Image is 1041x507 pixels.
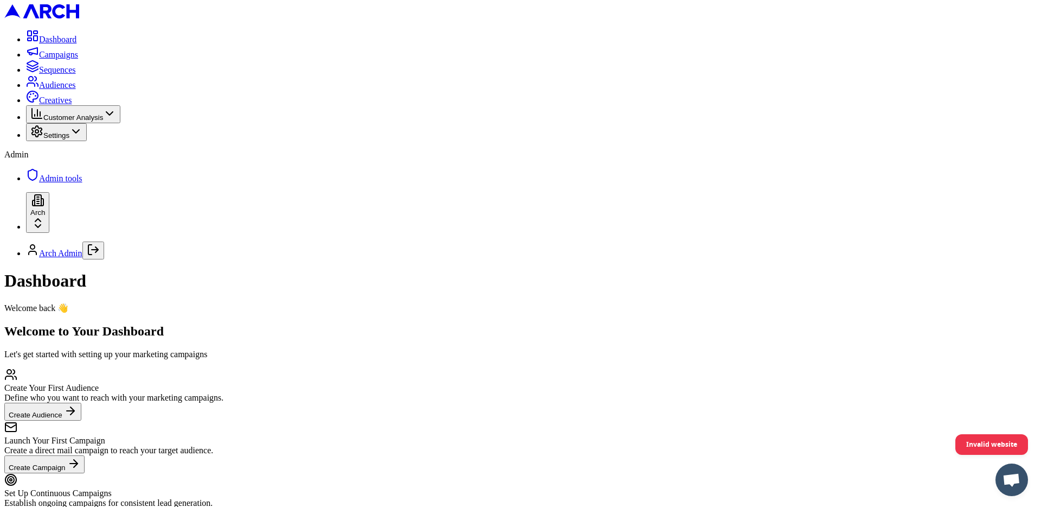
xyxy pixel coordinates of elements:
[39,65,76,74] span: Sequences
[4,436,1037,446] div: Launch Your First Campaign
[43,131,69,140] span: Settings
[4,383,1037,393] div: Create Your First Audience
[39,96,72,105] span: Creatives
[30,208,45,217] span: Arch
[39,35,76,44] span: Dashboard
[26,105,120,123] button: Customer Analysis
[82,242,104,259] button: Log out
[4,324,1037,339] h2: Welcome to Your Dashboard
[26,80,76,90] a: Audiences
[4,455,85,473] button: Create Campaign
[39,174,82,183] span: Admin tools
[4,403,81,421] button: Create Audience
[39,50,78,59] span: Campaigns
[26,96,72,105] a: Creatives
[4,393,1037,403] div: Define who you want to reach with your marketing campaigns.
[26,50,78,59] a: Campaigns
[4,271,1037,291] h1: Dashboard
[4,489,1037,498] div: Set Up Continuous Campaigns
[4,303,1037,313] div: Welcome back 👋
[4,446,1037,455] div: Create a direct mail campaign to reach your target audience.
[26,35,76,44] a: Dashboard
[39,249,82,258] a: Arch Admin
[966,435,1017,454] span: Invalid website
[43,113,103,122] span: Customer Analysis
[39,80,76,90] span: Audiences
[26,123,87,141] button: Settings
[26,192,49,233] button: Arch
[4,150,1037,160] div: Admin
[4,350,1037,359] p: Let's get started with setting up your marketing campaigns
[26,174,82,183] a: Admin tools
[995,464,1028,496] div: Open chat
[26,65,76,74] a: Sequences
